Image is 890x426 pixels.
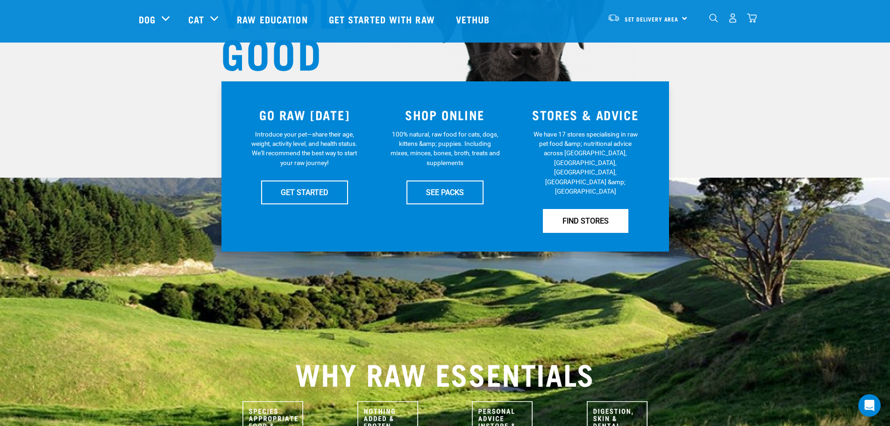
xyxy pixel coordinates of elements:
img: user.png [728,13,738,23]
h2: WHY RAW ESSENTIALS [139,356,752,390]
p: Introduce your pet—share their age, weight, activity level, and health status. We'll recommend th... [249,130,359,168]
h3: GO RAW [DATE] [240,108,370,122]
a: GET STARTED [261,181,348,204]
a: Vethub [447,0,502,38]
a: Cat [188,12,204,26]
img: van-moving.png [607,14,620,22]
p: 100% natural, raw food for cats, dogs, kittens &amp; puppies. Including mixes, minces, bones, bro... [390,130,500,168]
span: Set Delivery Area [625,17,679,21]
a: FIND STORES [543,209,628,232]
img: home-icon@2x.png [747,13,757,23]
h3: SHOP ONLINE [380,108,510,122]
h3: STORES & ADVICE [521,108,650,122]
img: home-icon-1@2x.png [709,14,718,22]
a: SEE PACKS [406,181,484,204]
a: Raw Education [228,0,319,38]
p: We have 17 stores specialising in raw pet food &amp; nutritional advice across [GEOGRAPHIC_DATA],... [531,130,641,196]
a: Dog [139,12,156,26]
div: Open Intercom Messenger [858,394,881,417]
a: Get started with Raw [320,0,447,38]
